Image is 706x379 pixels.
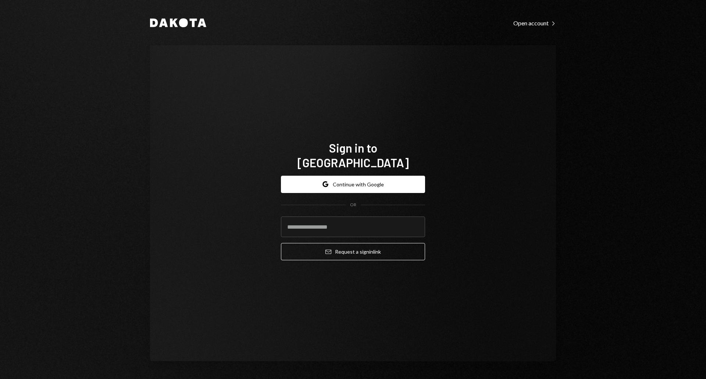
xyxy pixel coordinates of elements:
div: OR [350,202,356,208]
a: Open account [513,19,556,27]
button: Continue with Google [281,176,425,193]
button: Request a signinlink [281,243,425,260]
h1: Sign in to [GEOGRAPHIC_DATA] [281,140,425,170]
